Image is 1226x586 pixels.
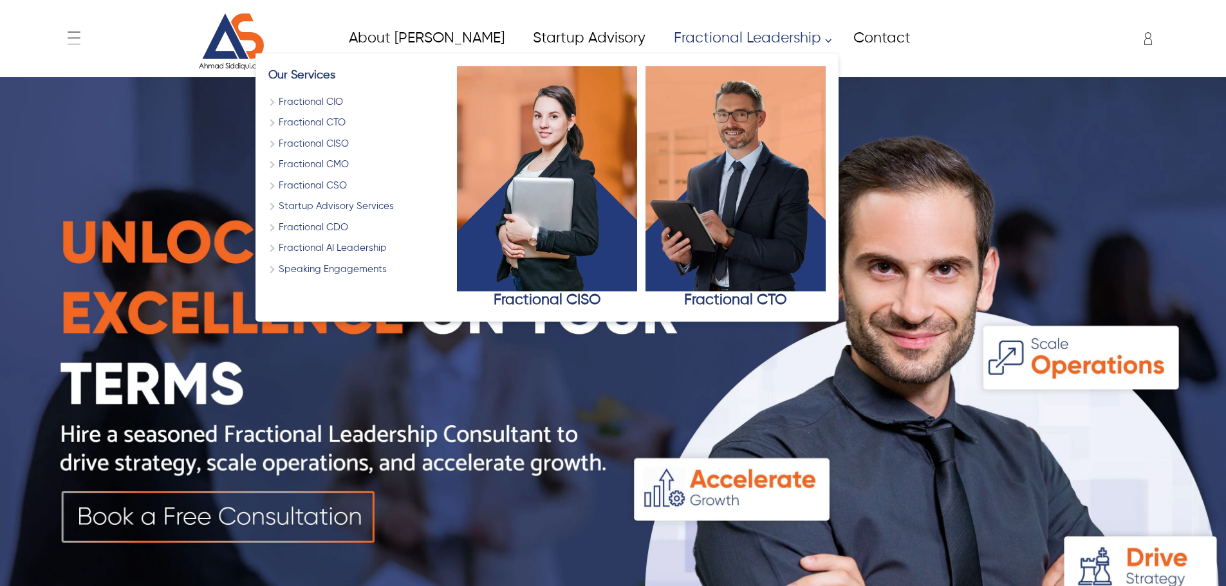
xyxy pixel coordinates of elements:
img: Fractional CTO [646,66,826,291]
a: Fractional Chief Sales Officer [268,179,449,194]
a: About Ahmad [334,24,518,53]
a: Contact [839,24,924,53]
a: Fractional CTO [646,66,826,309]
a: Speaking Engagements [268,262,449,277]
div: Fractional CISO [457,291,637,309]
a: Fractional Leadership [659,24,839,53]
a: Website Logo for Ahmad Siddiqui [162,13,305,71]
div: Enter to Open SignUp and Register OverLay [1135,26,1155,51]
a: Our Services [268,69,335,81]
a: Startup Advisory Services [268,199,449,214]
img: Website Logo for Ahmad Siddiqui [185,13,281,71]
a: Fractional Data Leadership [268,221,449,235]
a: Startup Advisory [518,24,659,53]
img: Fractional CISO [457,66,637,291]
a: Fractional AI Leadership [268,241,449,256]
a: Fractinal Chief Marketing Officer [268,158,449,172]
div: Fractional CTO [646,291,826,309]
a: Fractional CIO [268,95,449,110]
a: 2 [268,116,449,131]
a: Fractional CISO [268,137,449,152]
a: Fractional CISO [457,66,637,309]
